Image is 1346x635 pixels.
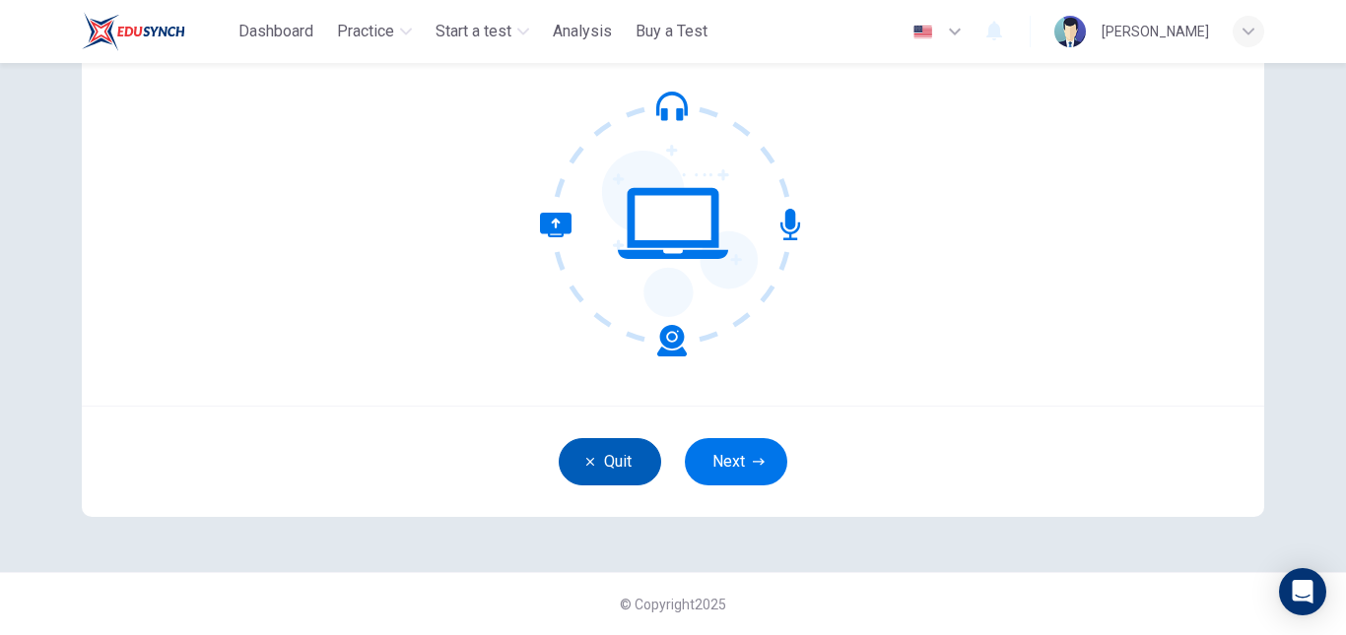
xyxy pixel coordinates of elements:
img: ELTC logo [82,12,185,51]
span: © Copyright 2025 [620,597,726,612]
img: en [910,25,935,39]
img: Profile picture [1054,16,1086,47]
div: Open Intercom Messenger [1279,568,1326,615]
button: Dashboard [231,14,321,49]
button: Quit [559,438,661,485]
span: Practice [337,20,394,43]
span: Analysis [553,20,612,43]
span: Dashboard [238,20,313,43]
span: Buy a Test [636,20,707,43]
span: Start a test [436,20,511,43]
button: Analysis [545,14,620,49]
button: Next [685,438,787,485]
button: Practice [329,14,420,49]
div: [PERSON_NAME] [1102,20,1209,43]
button: Start a test [428,14,537,49]
button: Buy a Test [628,14,715,49]
a: ELTC logo [82,12,231,51]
